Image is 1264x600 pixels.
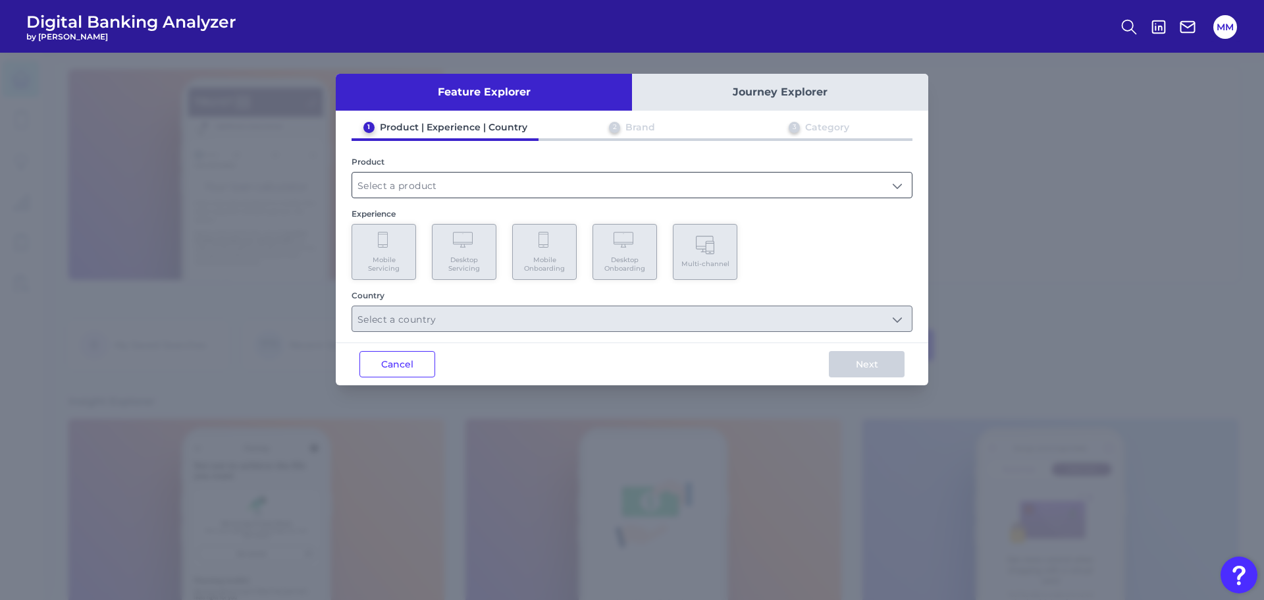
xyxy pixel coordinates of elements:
[359,351,435,377] button: Cancel
[336,74,632,111] button: Feature Explorer
[359,256,409,273] span: Mobile Servicing
[625,121,655,133] div: Brand
[805,121,849,133] div: Category
[1221,557,1257,593] button: Open Resource Center
[439,256,489,273] span: Desktop Servicing
[363,122,375,133] div: 1
[789,122,800,133] div: 3
[592,224,657,280] button: Desktop Onboarding
[512,224,577,280] button: Mobile Onboarding
[352,290,912,300] div: Country
[632,74,928,111] button: Journey Explorer
[673,224,737,280] button: Multi-channel
[352,173,912,198] input: Select a product
[352,306,912,331] input: Select a country
[26,32,236,41] span: by [PERSON_NAME]
[352,157,912,167] div: Product
[352,224,416,280] button: Mobile Servicing
[432,224,496,280] button: Desktop Servicing
[600,256,650,273] span: Desktop Onboarding
[829,351,905,377] button: Next
[519,256,569,273] span: Mobile Onboarding
[352,209,912,219] div: Experience
[26,12,236,32] span: Digital Banking Analyzer
[1213,15,1237,39] button: MM
[681,259,729,268] span: Multi-channel
[380,121,527,133] div: Product | Experience | Country
[609,122,620,133] div: 2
